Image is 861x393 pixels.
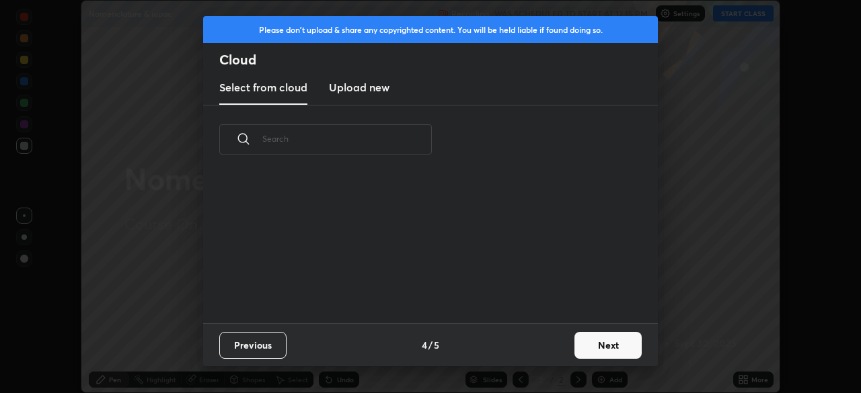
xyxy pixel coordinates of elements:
div: grid [203,170,642,323]
h4: 4 [422,338,427,352]
h3: Select from cloud [219,79,307,95]
h3: Upload new [329,79,389,95]
button: Previous [219,332,287,359]
h2: Cloud [219,51,658,69]
h4: 5 [434,338,439,352]
div: Please don't upload & share any copyrighted content. You will be held liable if found doing so. [203,16,658,43]
input: Search [262,110,432,167]
h4: / [428,338,433,352]
button: Next [574,332,642,359]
